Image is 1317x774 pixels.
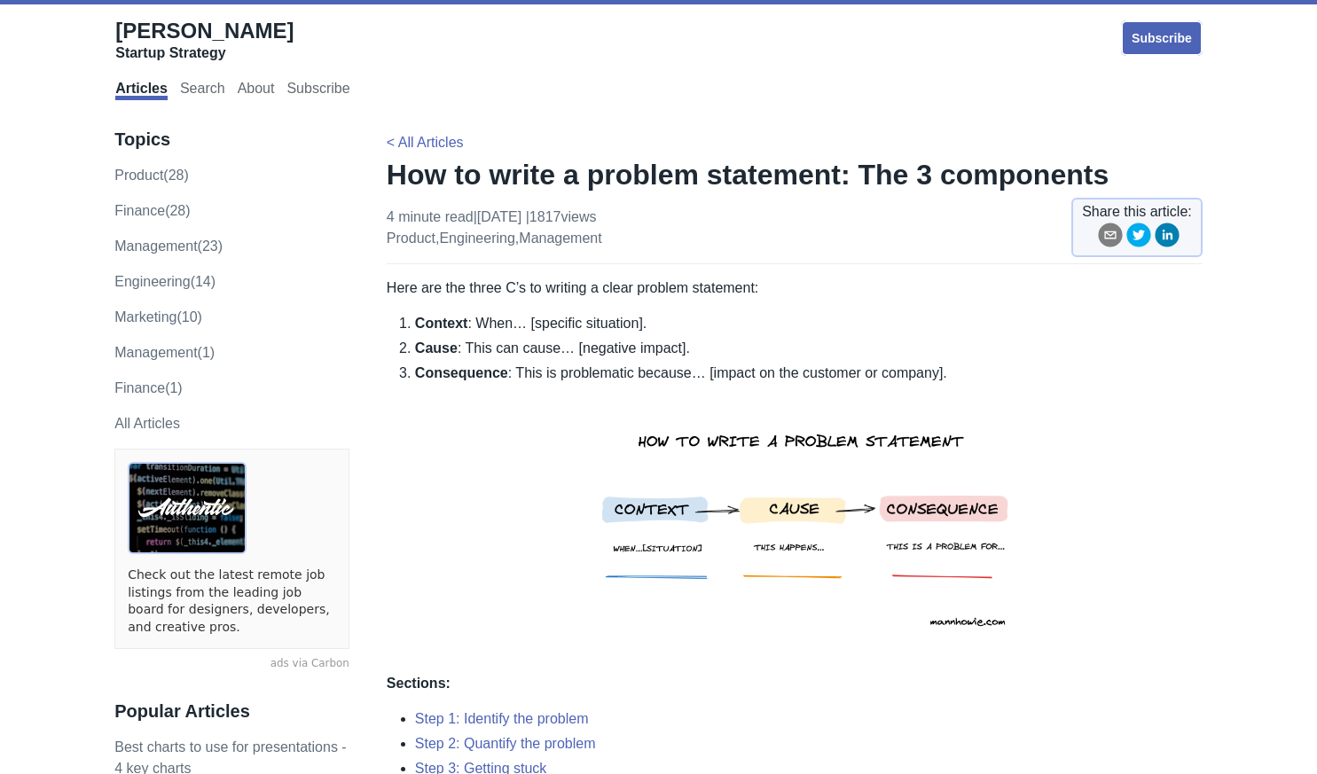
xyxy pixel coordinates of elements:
span: [PERSON_NAME] [115,19,294,43]
span: | 1817 views [526,209,597,224]
a: Search [180,81,225,100]
li: : When… [specific situation]. [415,313,1203,334]
a: management(23) [114,238,223,254]
a: product(28) [114,168,189,183]
button: email [1098,223,1123,254]
strong: Cause [415,340,458,356]
a: ads via Carbon [114,656,349,672]
img: ads via Carbon [128,462,247,554]
a: engineering(14) [114,274,216,289]
a: Management(1) [114,345,215,360]
a: Step 2: Quantify the problem [415,736,596,751]
img: how to write a problem statement [582,384,1036,659]
p: 4 minute read | [DATE] , , [387,207,602,249]
div: Startup Strategy [115,44,294,62]
li: : This can cause… [negative impact]. [415,338,1203,359]
a: management [519,231,601,246]
li: : This is problematic because… [impact on the customer or company]. [415,363,1203,659]
a: Finance(1) [114,380,182,395]
a: All Articles [114,416,180,431]
a: < All Articles [387,135,464,150]
a: finance(28) [114,203,190,218]
button: linkedin [1155,223,1180,254]
strong: Sections: [387,676,451,691]
a: About [238,81,275,100]
a: product [387,231,435,246]
strong: Consequence [415,365,508,380]
h1: How to write a problem statement: The 3 components [387,157,1203,192]
a: engineering [439,231,514,246]
a: Articles [115,81,168,100]
h3: Popular Articles [114,700,349,723]
a: Step 1: Identify the problem [415,711,589,726]
a: [PERSON_NAME]Startup Strategy [115,18,294,62]
a: marketing(10) [114,309,202,324]
h3: Topics [114,129,349,151]
a: Subscribe [1121,20,1203,56]
a: Subscribe [286,81,349,100]
p: Here are the three C’s to writing a clear problem statement: [387,278,1203,299]
a: Check out the latest remote job listings from the leading job board for designers, developers, an... [128,567,336,636]
span: Share this article: [1082,201,1192,223]
strong: Context [415,316,468,331]
button: twitter [1126,223,1151,254]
